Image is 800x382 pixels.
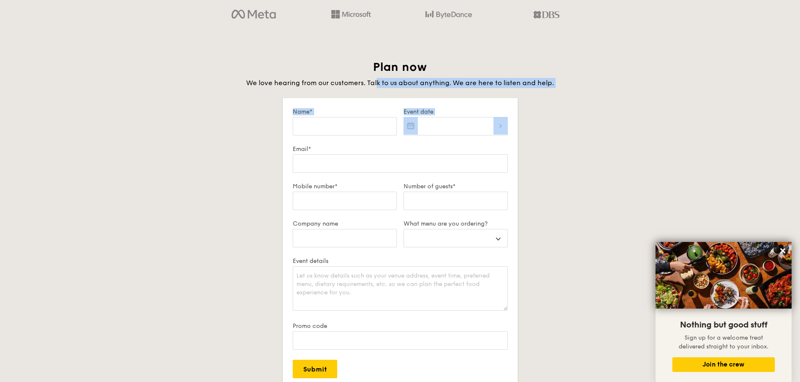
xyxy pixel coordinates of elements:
label: Number of guests* [404,183,508,190]
label: Mobile number* [293,183,397,190]
img: meta.d311700b.png [231,8,275,22]
button: Join the crew [672,357,775,372]
span: Nothing but good stuff [680,320,767,330]
span: We love hearing from our customers. Talk to us about anything. We are here to listen and help. [246,79,554,87]
label: Event date [404,108,508,115]
label: What menu are you ordering? [404,220,508,227]
label: Company name [293,220,397,227]
img: dbs.a5bdd427.png [533,8,559,22]
img: DSC07876-Edit02-Large.jpeg [656,242,792,309]
span: Sign up for a welcome treat delivered straight to your inbox. [679,334,769,350]
span: Plan now [373,60,427,74]
label: Email* [293,146,508,153]
img: bytedance.dc5c0c88.png [425,8,472,22]
button: Close [776,244,790,257]
label: Name* [293,108,397,115]
label: Promo code [293,322,508,330]
label: Event details [293,257,508,265]
img: Hd4TfVa7bNwuIo1gAAAAASUVORK5CYII= [331,10,371,18]
textarea: Let us know details such as your venue address, event time, preferred menu, dietary requirements,... [293,266,508,311]
input: Submit [293,360,337,378]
